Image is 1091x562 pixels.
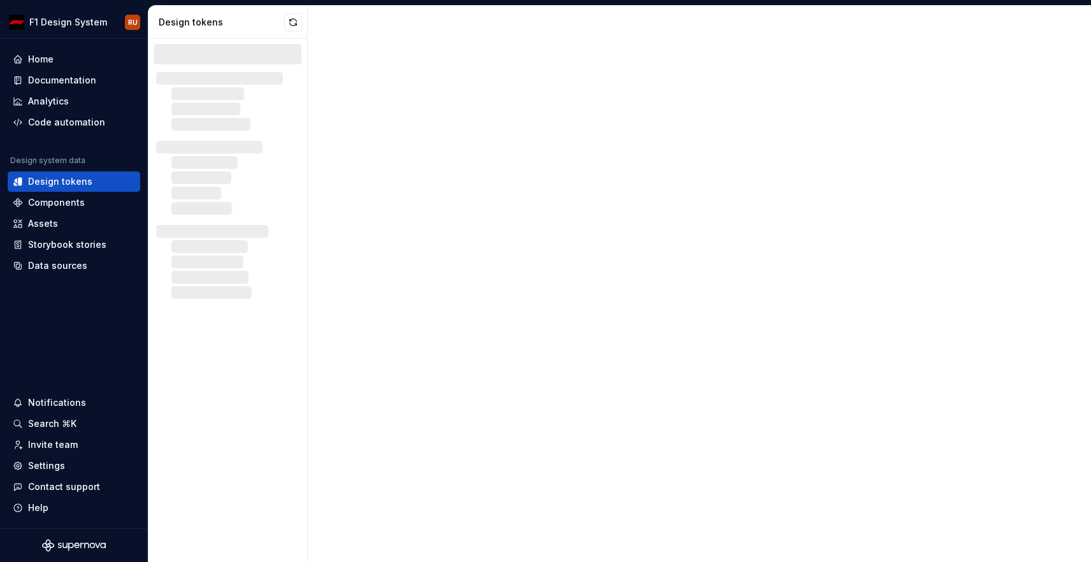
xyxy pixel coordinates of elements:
[28,95,69,108] div: Analytics
[8,477,140,497] button: Contact support
[8,49,140,69] a: Home
[159,16,284,29] div: Design tokens
[10,155,85,166] div: Design system data
[28,53,54,66] div: Home
[28,217,58,230] div: Assets
[8,112,140,133] a: Code automation
[8,213,140,234] a: Assets
[8,456,140,476] a: Settings
[8,192,140,213] a: Components
[28,259,87,272] div: Data sources
[28,417,76,430] div: Search ⌘K
[8,256,140,276] a: Data sources
[8,414,140,434] button: Search ⌘K
[8,70,140,90] a: Documentation
[29,16,107,29] div: F1 Design System
[28,74,96,87] div: Documentation
[42,539,106,552] svg: Supernova Logo
[9,15,24,30] img: c8f40afb-e0f1-40b1-98b2-071a2e9e4f46.png
[8,171,140,192] a: Design tokens
[3,8,145,36] button: F1 Design SystemRU
[8,498,140,518] button: Help
[28,175,92,188] div: Design tokens
[28,459,65,472] div: Settings
[28,480,100,493] div: Contact support
[8,234,140,255] a: Storybook stories
[28,438,78,451] div: Invite team
[28,396,86,409] div: Notifications
[8,91,140,112] a: Analytics
[8,393,140,413] button: Notifications
[8,435,140,455] a: Invite team
[28,116,105,129] div: Code automation
[28,501,48,514] div: Help
[128,17,138,27] div: RU
[28,196,85,209] div: Components
[28,238,106,251] div: Storybook stories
